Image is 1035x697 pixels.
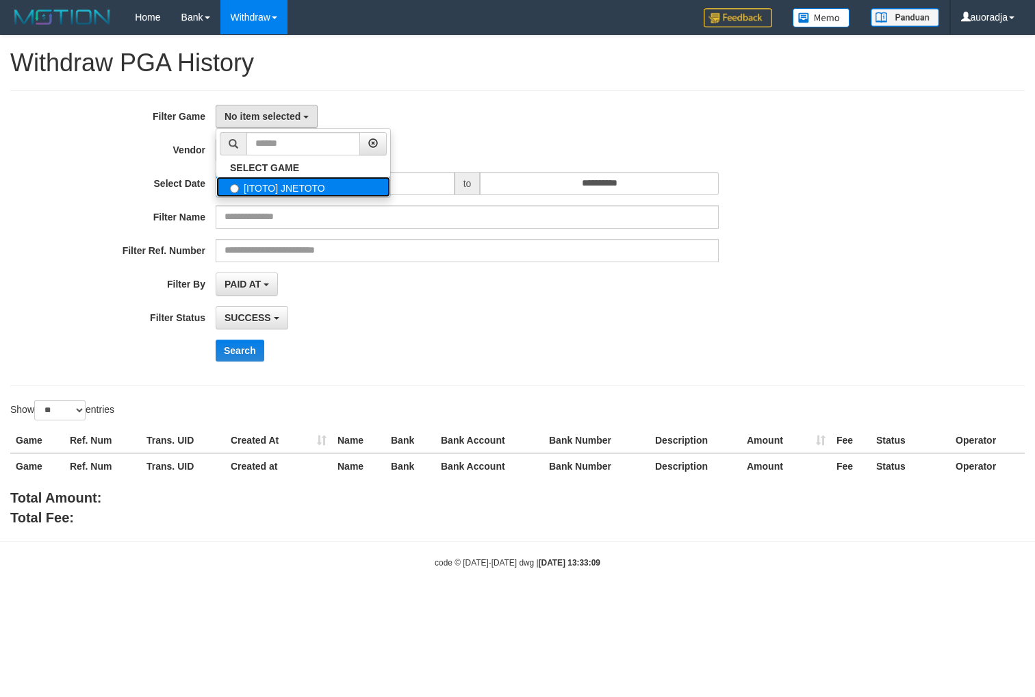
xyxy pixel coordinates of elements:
img: panduan.png [871,8,939,27]
span: SUCCESS [225,312,271,323]
th: Trans. UID [141,453,225,479]
th: Fee [831,428,871,453]
button: Search [216,340,264,362]
label: [ITOTO] JNETOTO [216,177,390,197]
label: Show entries [10,400,114,420]
img: Feedback.jpg [704,8,772,27]
th: Name [332,428,385,453]
button: SUCCESS [216,306,288,329]
th: Bank [385,428,435,453]
th: Game [10,428,64,453]
th: Ref. Num [64,453,141,479]
span: No item selected [225,111,301,122]
th: Status [871,428,950,453]
th: Bank [385,453,435,479]
select: Showentries [34,400,86,420]
h1: Withdraw PGA History [10,49,1025,77]
b: Total Fee: [10,510,74,525]
th: Trans. UID [141,428,225,453]
input: [ITOTO] JNETOTO [230,184,239,193]
th: Ref. Num [64,428,141,453]
th: Bank Number [544,453,650,479]
th: Name [332,453,385,479]
th: Created At [225,428,332,453]
small: code © [DATE]-[DATE] dwg | [435,558,600,568]
button: No item selected [216,105,318,128]
a: SELECT GAME [216,159,390,177]
th: Description [650,428,741,453]
img: MOTION_logo.png [10,7,114,27]
b: SELECT GAME [230,162,299,173]
th: Bank Number [544,428,650,453]
th: Operator [950,428,1025,453]
th: Status [871,453,950,479]
th: Bank Account [435,428,544,453]
th: Amount [741,428,831,453]
th: Operator [950,453,1025,479]
img: Button%20Memo.svg [793,8,850,27]
th: Game [10,453,64,479]
th: Bank Account [435,453,544,479]
span: to [455,172,481,195]
b: Total Amount: [10,490,101,505]
span: PAID AT [225,279,261,290]
th: Amount [741,453,831,479]
th: Fee [831,453,871,479]
th: Description [650,453,741,479]
button: PAID AT [216,273,278,296]
strong: [DATE] 13:33:09 [539,558,600,568]
th: Created at [225,453,332,479]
